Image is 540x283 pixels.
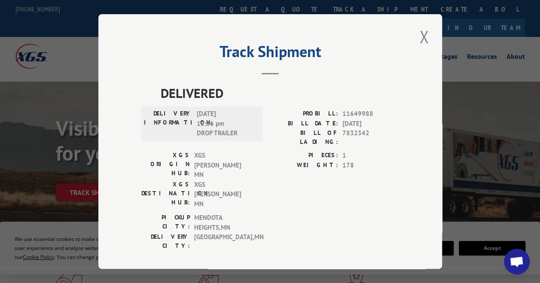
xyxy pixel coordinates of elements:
[141,151,190,180] label: XGS ORIGIN HUB:
[342,161,399,170] span: 178
[141,180,190,209] label: XGS DESTINATION HUB:
[342,109,399,119] span: 11649988
[161,83,399,103] span: DELIVERED
[270,128,338,146] label: BILL OF LADING:
[270,109,338,119] label: PROBILL:
[144,109,192,138] label: DELIVERY INFORMATION:
[504,249,530,274] a: Open chat
[194,213,252,232] span: MENDOTA HEIGHTS , MN
[270,151,338,161] label: PIECES:
[342,128,399,146] span: 7832342
[270,161,338,170] label: WEIGHT:
[417,25,431,49] button: Close modal
[194,151,252,180] span: XGS [PERSON_NAME] MN
[197,109,255,138] span: [DATE] 12:36 pm DROP TRAILER
[141,213,190,232] label: PICKUP CITY:
[342,119,399,129] span: [DATE]
[194,180,252,209] span: XGS [PERSON_NAME] MN
[270,119,338,129] label: BILL DATE:
[342,151,399,161] span: 1
[194,232,252,250] span: [GEOGRAPHIC_DATA] , MN
[141,46,399,62] h2: Track Shipment
[141,232,190,250] label: DELIVERY CITY:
